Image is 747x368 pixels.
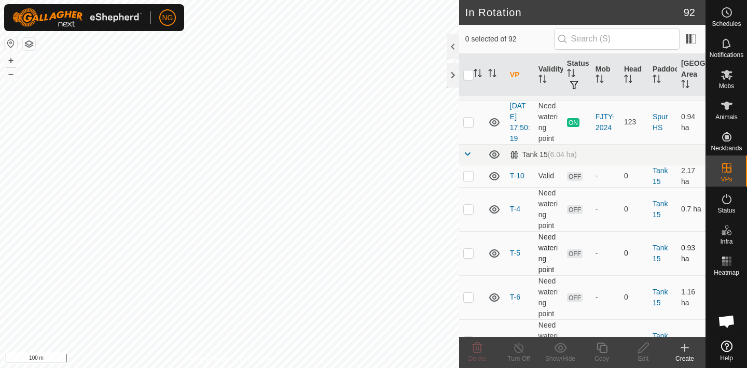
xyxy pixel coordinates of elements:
div: Tank 15 [510,150,577,159]
a: Help [706,336,747,365]
button: + [5,54,17,67]
div: Turn Off [498,354,539,363]
a: Tank 15 [653,200,668,219]
td: 0 [620,165,648,187]
td: 0 [620,187,648,231]
div: - [596,248,616,259]
div: Open chat [711,306,742,337]
span: Animals [715,114,738,120]
div: FJTY-2024 [596,111,616,133]
div: - [596,204,616,215]
a: Tank 15 [653,244,668,263]
span: Schedules [712,21,741,27]
td: Need watering point [534,231,563,275]
a: Tank 15 [653,332,668,351]
a: Tank 15 [653,166,668,186]
td: 0 [620,319,648,363]
span: Neckbands [711,145,742,151]
th: [GEOGRAPHIC_DATA] Area [677,54,706,96]
a: Spur HS [653,112,668,132]
span: (6.04 ha) [548,150,577,159]
th: Validity [534,54,563,96]
span: OFF [567,205,583,214]
span: Mobs [719,83,734,89]
a: Tank 15 [653,288,668,307]
td: Valid [534,165,563,187]
a: Contact Us [240,355,270,364]
a: T-10 [510,172,524,180]
a: T-5 [510,249,520,257]
span: OFF [567,293,583,302]
div: Show/Hide [539,354,581,363]
span: 92 [684,5,695,20]
span: Delete [468,355,487,362]
p-sorticon: Activate to sort [596,76,604,84]
div: Create [664,354,706,363]
button: Map Layers [23,38,35,50]
div: Edit [622,354,664,363]
div: - [596,292,616,303]
th: Paddock [648,54,677,96]
th: Mob [591,54,620,96]
div: Copy [581,354,622,363]
td: Need watering point [534,100,563,144]
td: Need watering point [534,275,563,319]
td: Need watering point [534,187,563,231]
span: Notifications [710,52,743,58]
th: Head [620,54,648,96]
td: 0.94 ha [677,100,706,144]
span: VPs [721,176,732,182]
p-sorticon: Activate to sort [653,76,661,84]
input: Search (S) [554,28,680,50]
span: Heatmap [714,270,739,276]
td: 0 [620,231,648,275]
img: Gallagher Logo [12,8,142,27]
span: Help [720,355,733,361]
div: - [596,171,616,181]
span: NG [162,12,173,23]
a: T-6 [510,293,520,301]
th: VP [506,54,534,96]
a: Privacy Policy [188,355,227,364]
td: 2.17 ha [677,165,706,187]
span: Status [717,207,735,214]
td: 1.16 ha [677,275,706,319]
p-sorticon: Activate to sort [681,81,689,90]
td: 0 [620,275,648,319]
button: Reset Map [5,37,17,50]
p-sorticon: Activate to sort [474,70,482,79]
span: OFF [567,172,583,181]
td: 123 [620,100,648,144]
td: 0.93 ha [677,231,706,275]
button: – [5,68,17,80]
span: ON [567,118,579,127]
span: OFF [567,249,583,258]
span: Infra [720,238,732,245]
p-sorticon: Activate to sort [538,76,547,84]
div: - [596,336,616,347]
th: Status [563,54,591,96]
td: 1.4 ha [677,319,706,363]
td: Need watering point [534,319,563,363]
p-sorticon: Activate to sort [624,76,632,84]
a: T-4 [510,205,520,213]
a: [DATE] 17:50:19 [510,102,530,143]
td: 0.7 ha [677,187,706,231]
p-sorticon: Activate to sort [567,70,575,79]
h2: In Rotation [465,6,684,19]
span: 0 selected of 92 [465,34,554,45]
p-sorticon: Activate to sort [488,70,496,79]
